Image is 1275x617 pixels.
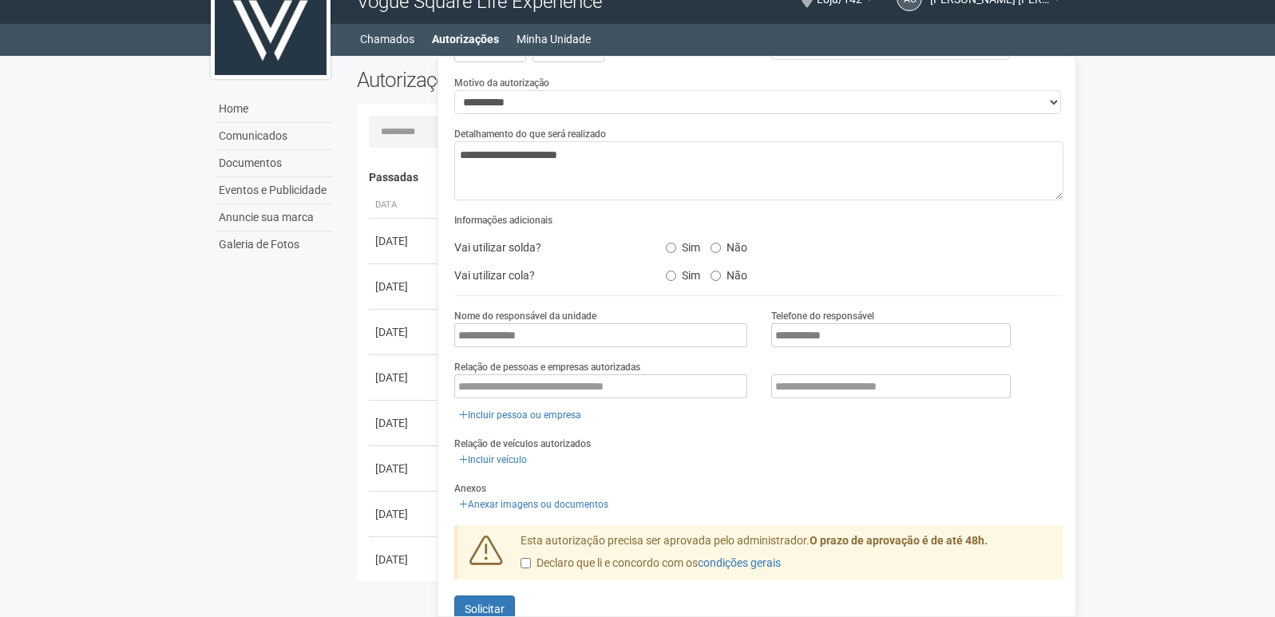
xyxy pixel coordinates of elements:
[375,415,434,431] div: [DATE]
[360,28,414,50] a: Chamados
[454,437,591,451] label: Relação de veículos autorizados
[215,231,333,258] a: Galeria de Fotos
[369,192,441,219] th: Data
[666,271,676,281] input: Sim
[454,127,606,141] label: Detalhamento do que será realizado
[711,263,747,283] label: Não
[215,204,333,231] a: Anuncie sua marca
[215,150,333,177] a: Documentos
[711,235,747,255] label: Não
[454,451,532,469] a: Incluir veículo
[666,235,700,255] label: Sim
[711,243,721,253] input: Não
[666,263,700,283] label: Sim
[521,558,531,568] input: Declaro que li e concordo com oscondições gerais
[375,506,434,522] div: [DATE]
[698,556,781,569] a: condições gerais
[454,309,596,323] label: Nome do responsável da unidade
[810,534,988,547] strong: O prazo de aprovação é de até 48h.
[442,263,653,287] div: Vai utilizar cola?
[454,406,586,424] a: Incluir pessoa ou empresa
[454,481,486,496] label: Anexos
[375,370,434,386] div: [DATE]
[517,28,591,50] a: Minha Unidade
[375,461,434,477] div: [DATE]
[442,235,653,259] div: Vai utilizar solda?
[454,360,640,374] label: Relação de pessoas e empresas autorizadas
[375,552,434,568] div: [DATE]
[432,28,499,50] a: Autorizações
[454,76,549,90] label: Motivo da autorização
[215,177,333,204] a: Eventos e Publicidade
[711,271,721,281] input: Não
[521,556,781,572] label: Declaro que li e concordo com os
[454,213,552,227] label: Informações adicionais
[771,309,874,323] label: Telefone do responsável
[357,68,699,92] h2: Autorizações
[215,123,333,150] a: Comunicados
[465,603,505,615] span: Solicitar
[375,233,434,249] div: [DATE]
[375,279,434,295] div: [DATE]
[509,533,1064,579] div: Esta autorização precisa ser aprovada pelo administrador.
[454,496,613,513] a: Anexar imagens ou documentos
[666,243,676,253] input: Sim
[375,324,434,340] div: [DATE]
[215,96,333,123] a: Home
[369,172,1053,184] h4: Passadas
